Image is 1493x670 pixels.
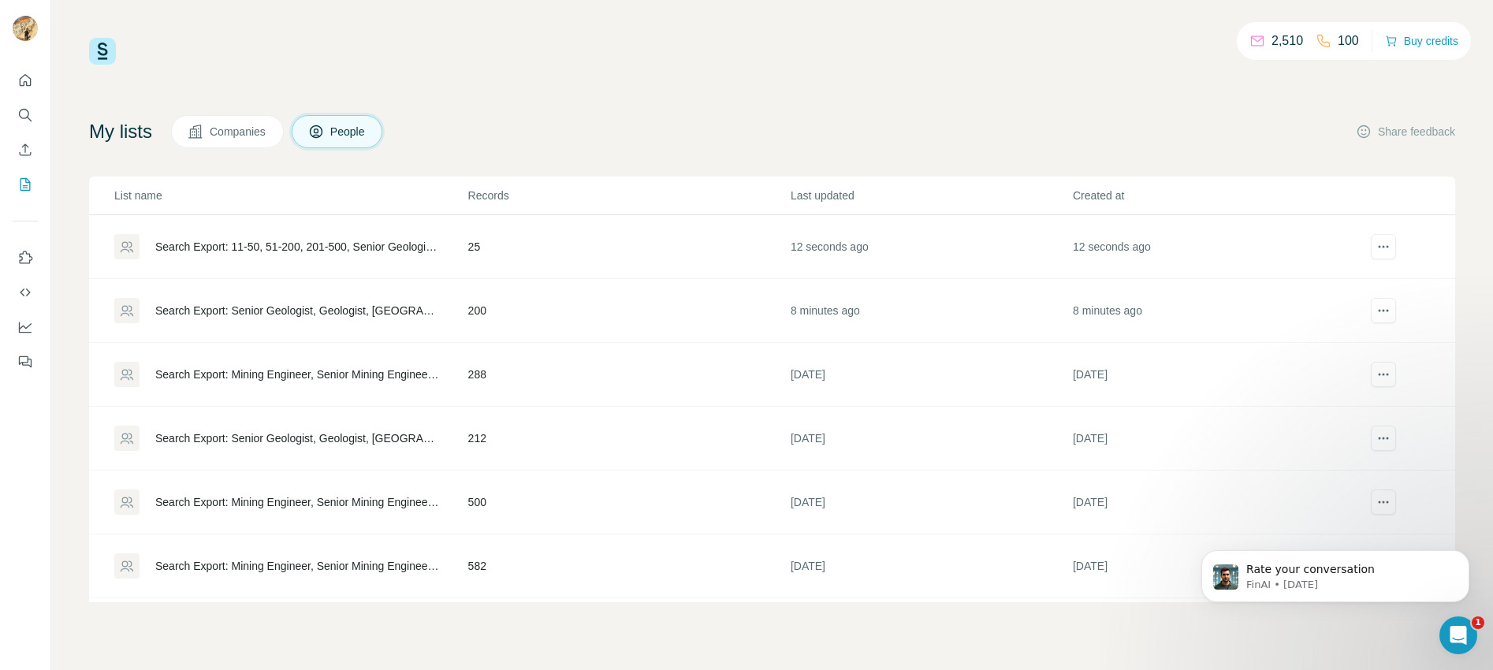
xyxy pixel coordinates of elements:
p: Last updated [791,188,1071,203]
div: Search Export: Mining Engineer, Senior Mining Engineer, Head of Mining, [GEOGRAPHIC_DATA], Mining... [155,367,441,382]
div: Search Export: Senior Geologist, Geologist, [GEOGRAPHIC_DATA], Mining, Metal Ore Mining, Nonmetal... [155,303,441,318]
button: Use Surfe API [13,278,38,307]
h4: My lists [89,119,152,144]
td: [DATE] [1072,534,1354,598]
td: [DATE] [1072,343,1354,407]
td: 200 [467,279,790,343]
td: 25 [467,215,790,279]
button: Quick start [13,66,38,95]
button: actions [1371,234,1396,259]
img: Surfe Logo [89,38,116,65]
td: 212 [467,407,790,471]
td: [DATE] [790,407,1072,471]
p: List name [114,188,467,203]
p: 2,510 [1271,32,1303,50]
iframe: Intercom notifications message [1178,517,1493,627]
td: 8 minutes ago [1072,279,1354,343]
span: People [330,124,367,140]
button: actions [1371,362,1396,387]
button: actions [1371,489,1396,515]
td: 500 [467,471,790,534]
div: Search Export: Mining Engineer, Senior Mining Engineer, Head of Mining, [GEOGRAPHIC_DATA], [US_ST... [155,558,441,574]
button: Feedback [13,348,38,376]
button: Dashboard [13,313,38,341]
td: 8 minutes ago [790,279,1072,343]
td: 12 seconds ago [790,215,1072,279]
div: Search Export: 11-50, 51-200, 201-500, Senior Geologist, Geologist, Mining Engineer, Senior Minin... [155,239,441,255]
td: [DATE] [790,343,1072,407]
button: Enrich CSV [13,136,38,164]
button: Buy credits [1385,30,1458,52]
td: [DATE] [1072,471,1354,534]
div: Search Export: Senior Geologist, Geologist, [GEOGRAPHIC_DATA], Mining, Metal Ore Mining, Nonmetal... [155,430,441,446]
td: 288 [467,343,790,407]
button: Search [13,101,38,129]
td: [DATE] [790,471,1072,534]
td: 582 [467,534,790,598]
button: actions [1371,298,1396,323]
img: Avatar [13,16,38,41]
button: Use Surfe on LinkedIn [13,244,38,272]
p: Records [468,188,789,203]
iframe: Intercom live chat [1439,616,1477,654]
td: 12 seconds ago [1072,215,1354,279]
p: 100 [1338,32,1359,50]
td: [DATE] [790,534,1072,598]
td: 418 [467,598,790,662]
button: actions [1371,426,1396,451]
p: Created at [1073,188,1353,203]
button: My lists [13,170,38,199]
span: Companies [210,124,267,140]
span: 1 [1472,616,1484,629]
td: [DATE] [1072,598,1354,662]
td: [DATE] [790,598,1072,662]
div: Search Export: Mining Engineer, Senior Mining Engineer, Head of Mining, [GEOGRAPHIC_DATA], Mining... [155,494,441,510]
td: [DATE] [1072,407,1354,471]
button: Share feedback [1356,124,1455,140]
